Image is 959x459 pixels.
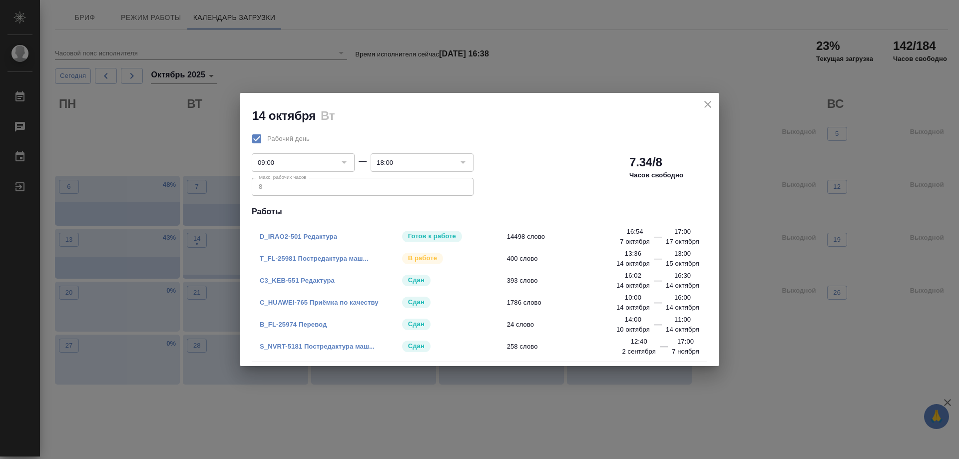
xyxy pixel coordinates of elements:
div: — [359,155,367,167]
p: 17 октября [666,237,699,247]
div: — [654,319,662,335]
span: Рабочий день [267,134,310,144]
div: — [654,253,662,269]
p: Сдан [408,275,425,285]
p: 14 октября [666,325,699,335]
a: B_FL-25974 Перевод [260,321,327,328]
p: 11:00 [674,315,691,325]
p: 14 октября [616,303,650,313]
p: 16:00 [674,293,691,303]
p: Сдан [408,297,425,307]
p: 16:30 [674,271,691,281]
p: 10:00 [625,293,641,303]
p: Готов к работе [408,231,456,241]
span: 400 слово [507,254,648,264]
span: 393 слово [507,276,648,286]
a: C3_KEB-551 Редактура [260,277,335,284]
p: 14:00 [625,315,641,325]
p: 16:54 [627,227,643,237]
div: — [654,275,662,291]
p: 17:00 [674,227,691,237]
p: 14 октября [666,281,699,291]
a: C_HUAWEI-765 Приёмка по качеству [260,299,379,306]
p: 14 октября [666,303,699,313]
p: В работе [408,253,437,263]
p: Часов свободно [629,170,683,180]
h2: Вт [321,109,335,122]
p: 15 октября [666,259,699,269]
p: 17:00 [677,337,694,347]
span: 1786 слово [507,298,648,308]
a: D_IRAO2-501 Редактура [260,233,337,240]
div: — [654,231,662,247]
p: 12:40 [631,337,647,347]
p: 16:02 [625,271,641,281]
span: 14498 слово [507,232,648,242]
p: Сдан [408,341,425,351]
span: 24 слово [507,320,648,330]
span: 258 слово [507,342,648,352]
h2: 14 октября [252,109,316,122]
p: 14 октября [616,281,650,291]
h2: 7.34/8 [629,154,662,170]
p: 13:00 [674,249,691,259]
a: T_FL-25981 Постредактура маш... [260,255,369,262]
p: 14 октября [616,259,650,269]
button: close [700,97,715,112]
div: — [660,341,668,357]
p: 7 ноября [672,347,699,357]
p: 13:36 [625,249,641,259]
div: — [654,297,662,313]
p: 10 октября [616,325,650,335]
h4: Работы [252,206,707,218]
p: 7 октября [620,237,650,247]
a: S_NVRT-5181 Постредактура маш... [260,343,375,350]
p: Сдан [408,319,425,329]
p: 2 сентября [622,347,656,357]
